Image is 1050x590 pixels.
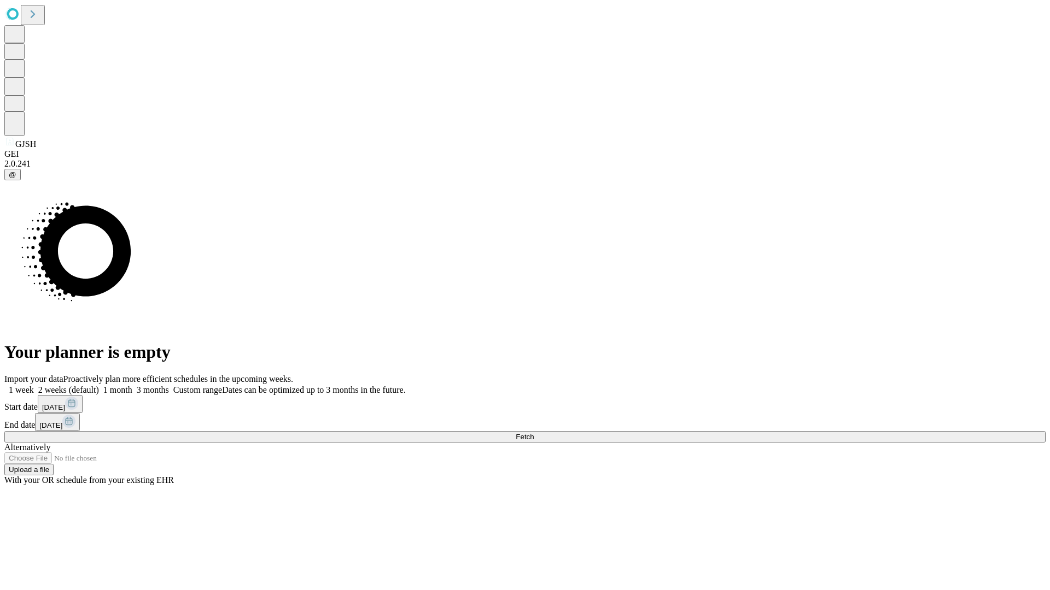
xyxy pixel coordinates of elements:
span: 1 month [103,385,132,394]
span: 2 weeks (default) [38,385,99,394]
span: 1 week [9,385,34,394]
button: Upload a file [4,464,54,475]
span: Fetch [516,433,534,441]
span: Import your data [4,374,63,383]
button: @ [4,169,21,180]
span: 3 months [137,385,169,394]
button: Fetch [4,431,1046,442]
span: Alternatively [4,442,50,452]
div: 2.0.241 [4,159,1046,169]
button: [DATE] [35,413,80,431]
span: [DATE] [39,421,62,429]
div: Start date [4,395,1046,413]
h1: Your planner is empty [4,342,1046,362]
span: With your OR schedule from your existing EHR [4,475,174,485]
div: GEI [4,149,1046,159]
span: GJSH [15,139,36,149]
span: @ [9,170,16,179]
button: [DATE] [38,395,83,413]
span: Dates can be optimized up to 3 months in the future. [222,385,405,394]
span: Custom range [173,385,222,394]
span: [DATE] [42,403,65,411]
div: End date [4,413,1046,431]
span: Proactively plan more efficient schedules in the upcoming weeks. [63,374,293,383]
